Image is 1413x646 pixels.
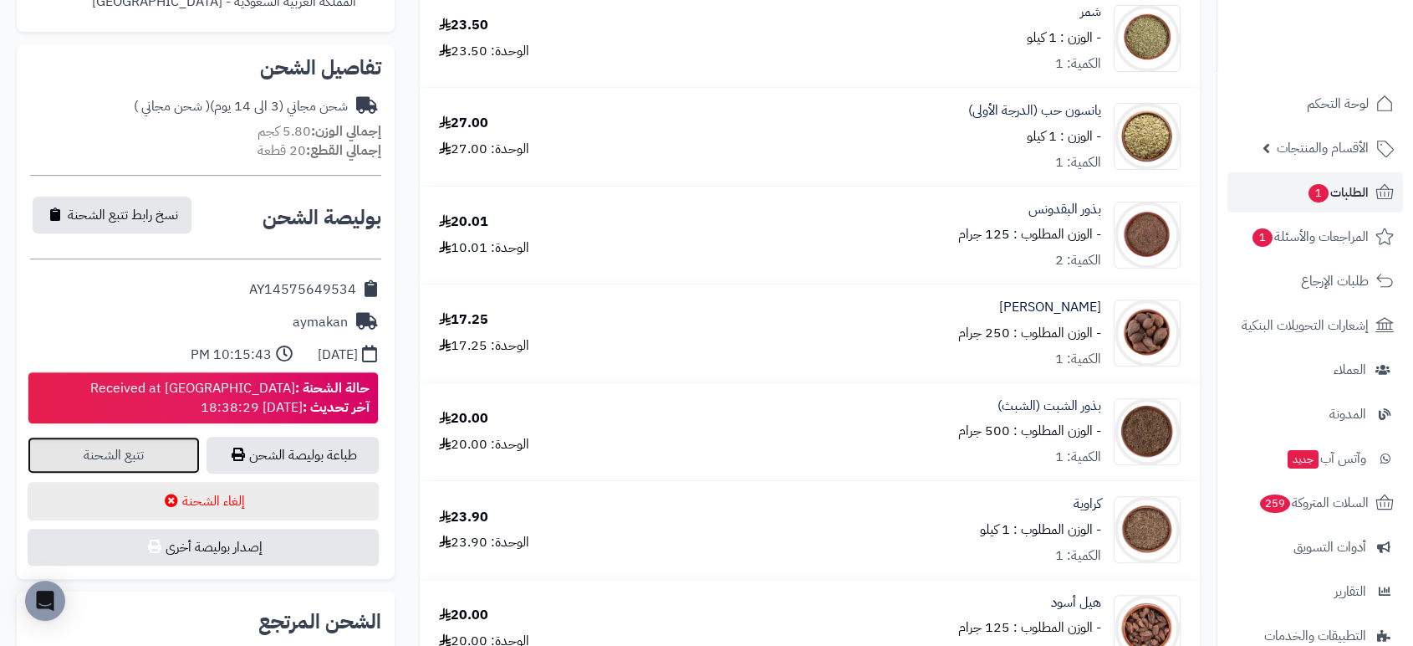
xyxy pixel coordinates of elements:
[1028,200,1101,219] a: بذور البقدونس
[134,96,210,116] span: ( شحن مجاني )
[1115,202,1180,269] img: 1633580797-Parsley%20Seeds-90x90.jpg
[134,97,348,116] div: شحن مجاني (3 الى 14 يوم)
[28,529,379,566] button: إصدار بوليصة أخرى
[1227,172,1403,213] a: الطلبات1
[191,346,272,365] div: 10:15:43 PM
[90,379,370,418] div: Received at [GEOGRAPHIC_DATA] [DATE] 18:38:29
[958,224,1101,244] small: - الوزن المطلوب : 125 جرام
[439,336,529,356] div: الوحدة: 17.25
[1227,572,1403,612] a: التقارير
[1334,358,1366,382] span: العملاء
[1260,495,1290,513] span: 259
[1080,3,1101,22] a: شمر
[1227,305,1403,346] a: إشعارات التحويلات البنكية
[306,141,381,161] strong: إجمالي القطع:
[958,421,1101,441] small: - الوزن المطلوب : 500 جرام
[1227,394,1403,434] a: المدونة
[1299,45,1397,80] img: logo-2.png
[1055,546,1101,566] div: الكمية: 1
[1055,54,1101,74] div: الكمية: 1
[1074,495,1101,514] a: كراوية
[1227,438,1403,479] a: وآتس آبجديد
[1227,483,1403,523] a: السلات المتروكة259
[1227,84,1403,124] a: لوحة التحكم
[258,121,381,141] small: 5.80 كجم
[1252,228,1273,247] span: 1
[1227,350,1403,390] a: العملاء
[999,298,1101,317] a: [PERSON_NAME]
[1115,398,1180,465] img: 1639900622-Dill%20Seeds-90x90.jpg
[968,101,1101,120] a: يانسون حب (الدرجة الأولى)
[439,409,488,428] div: 20.00
[1051,593,1101,613] a: هيل أسود
[30,58,381,78] h2: تفاصيل الشحن
[28,482,379,520] button: إلغاء الشحنة
[1251,225,1369,249] span: المراجعات والأسئلة
[439,310,488,330] div: 17.25
[997,397,1101,416] a: بذور الشبت (الشبث)
[1227,527,1403,567] a: أدوات التسويق
[207,437,379,474] a: طباعة بوليصة الشحن
[1329,402,1366,426] span: المدونة
[1308,184,1329,203] span: 1
[258,612,381,632] h2: الشحن المرتجع
[1055,251,1101,270] div: الكمية: 2
[980,520,1101,540] small: - الوزن المطلوب : 1 كيلو
[1055,350,1101,369] div: الكمية: 1
[1307,181,1369,204] span: الطلبات
[1115,103,1180,170] img: 1628238826-Anise-90x90.jpg
[28,437,200,474] a: تتبع الشحنة
[318,346,358,365] div: [DATE]
[439,114,488,133] div: 27.00
[33,197,191,233] button: نسخ رابط تتبع الشحنة
[1286,447,1366,470] span: وآتس آب
[1227,261,1403,301] a: طلبات الإرجاع
[439,140,529,159] div: الوحدة: 27.00
[1293,536,1366,559] span: أدوات التسويق
[1307,92,1369,115] span: لوحة التحكم
[303,397,370,418] strong: آخر تحديث :
[1115,496,1180,563] img: 1641876737-Caraway-90x90.jpg
[1277,136,1369,160] span: الأقسام والمنتجات
[439,508,488,527] div: 23.90
[311,121,381,141] strong: إجمالي الوزن:
[1227,217,1403,257] a: المراجعات والأسئلة1
[1115,5,1180,72] img: 1628193890-Fennel-90x90.jpg
[439,16,488,35] div: 23.50
[25,581,65,621] div: Open Intercom Messenger
[1258,491,1369,515] span: السلات المتروكة
[958,618,1101,638] small: - الوزن المطلوب : 125 جرام
[1027,28,1101,48] small: - الوزن : 1 كيلو
[1288,450,1319,469] span: جديد
[439,42,529,61] div: الوحدة: 23.50
[295,378,370,398] strong: حالة الشحنة :
[1301,269,1369,293] span: طلبات الإرجاع
[439,238,529,258] div: الوحدة: 10.01
[1027,126,1101,146] small: - الوزن : 1 كيلو
[1242,314,1369,337] span: إشعارات التحويلات البنكية
[263,208,381,228] h2: بوليصة الشحن
[439,213,488,232] div: 20.01
[68,205,178,225] span: نسخ رابط تتبع الشحنة
[439,533,529,552] div: الوحدة: 23.90
[258,141,381,161] small: 20 قطعة
[1334,580,1366,603] span: التقارير
[1055,153,1101,172] div: الكمية: 1
[439,435,529,454] div: الوحدة: 20.00
[293,313,348,332] div: aymakan
[439,606,488,625] div: 20.00
[1115,300,1180,367] img: 1633496094-Black%20Cardamom%201-90x90.jpg
[1055,448,1101,467] div: الكمية: 1
[958,323,1101,343] small: - الوزن المطلوب : 250 جرام
[249,280,356,300] div: AY14575649534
